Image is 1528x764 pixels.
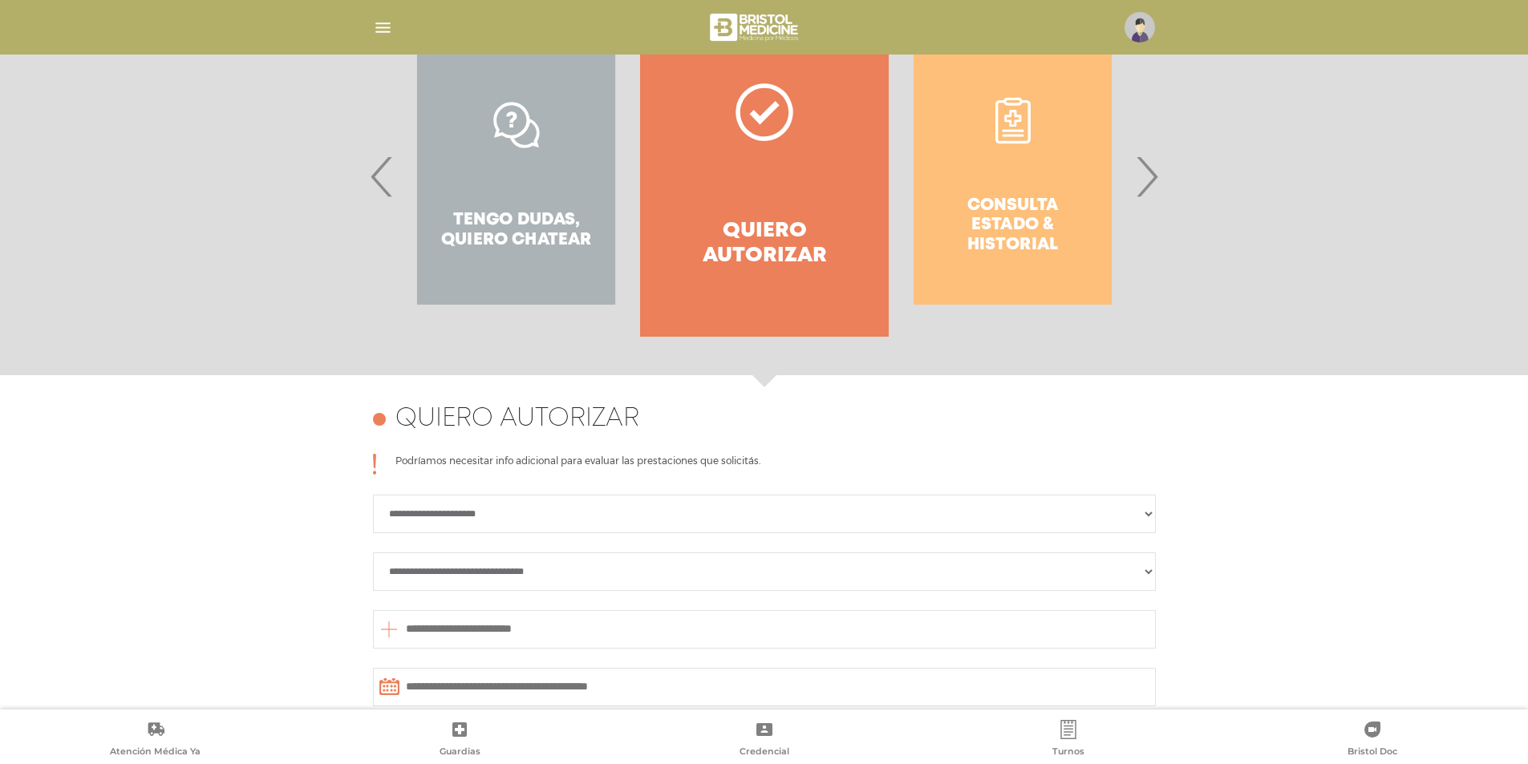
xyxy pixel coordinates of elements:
span: Guardias [440,746,480,760]
span: Previous [367,133,398,220]
a: Credencial [612,720,916,761]
a: Atención Médica Ya [3,720,307,761]
img: profile-placeholder.svg [1125,12,1155,42]
span: Credencial [740,746,789,760]
a: Turnos [916,720,1220,761]
img: Cober_menu-lines-white.svg [373,18,393,38]
a: Quiero autorizar [640,16,888,337]
p: Podríamos necesitar info adicional para evaluar las prestaciones que solicitás. [395,454,760,475]
h4: Quiero autorizar [669,219,859,269]
a: Guardias [307,720,611,761]
span: Bristol Doc [1348,746,1397,760]
img: bristol-medicine-blanco.png [707,8,803,46]
h4: Quiero autorizar [395,404,639,435]
span: Next [1131,133,1162,220]
span: Atención Médica Ya [110,746,201,760]
a: Bristol Doc [1221,720,1525,761]
span: Turnos [1052,746,1084,760]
